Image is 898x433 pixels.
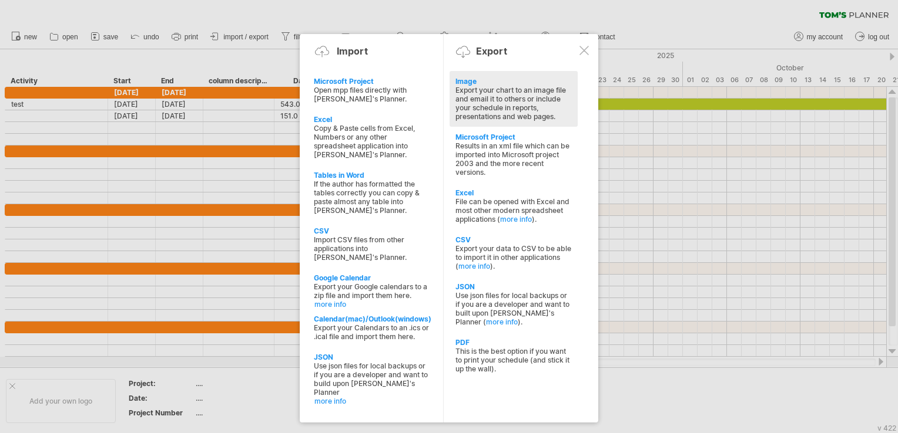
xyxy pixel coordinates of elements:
[455,282,572,291] div: JSON
[314,124,430,159] div: Copy & Paste cells from Excel, Numbers or any other spreadsheet application into [PERSON_NAME]'s ...
[314,180,430,215] div: If the author has formatted the tables correctly you can copy & paste almost any table into [PERS...
[500,215,532,224] a: more info
[455,133,572,141] div: Microsoft Project
[455,86,572,121] div: Export your chart to an image file and email it to others or include your schedule in reports, pr...
[455,338,572,347] div: PDF
[458,262,490,270] a: more info
[337,45,368,57] div: Import
[455,235,572,244] div: CSV
[455,244,572,270] div: Export your data to CSV to be able to import it in other applications ( ).
[314,300,431,309] a: more info
[314,115,430,124] div: Excel
[455,347,572,373] div: This is the best option if you want to print your schedule (and stick it up the wall).
[455,197,572,224] div: File can be opened with Excel and most other modern spreadsheet applications ( ).
[476,45,507,57] div: Export
[486,317,518,326] a: more info
[455,188,572,197] div: Excel
[314,397,431,405] a: more info
[455,77,572,86] div: Image
[455,141,572,177] div: Results in an xml file which can be imported into Microsoft project 2003 and the more recent vers...
[314,171,430,180] div: Tables in Word
[455,291,572,326] div: Use json files for local backups or if you are a developer and want to built upon [PERSON_NAME]'s...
